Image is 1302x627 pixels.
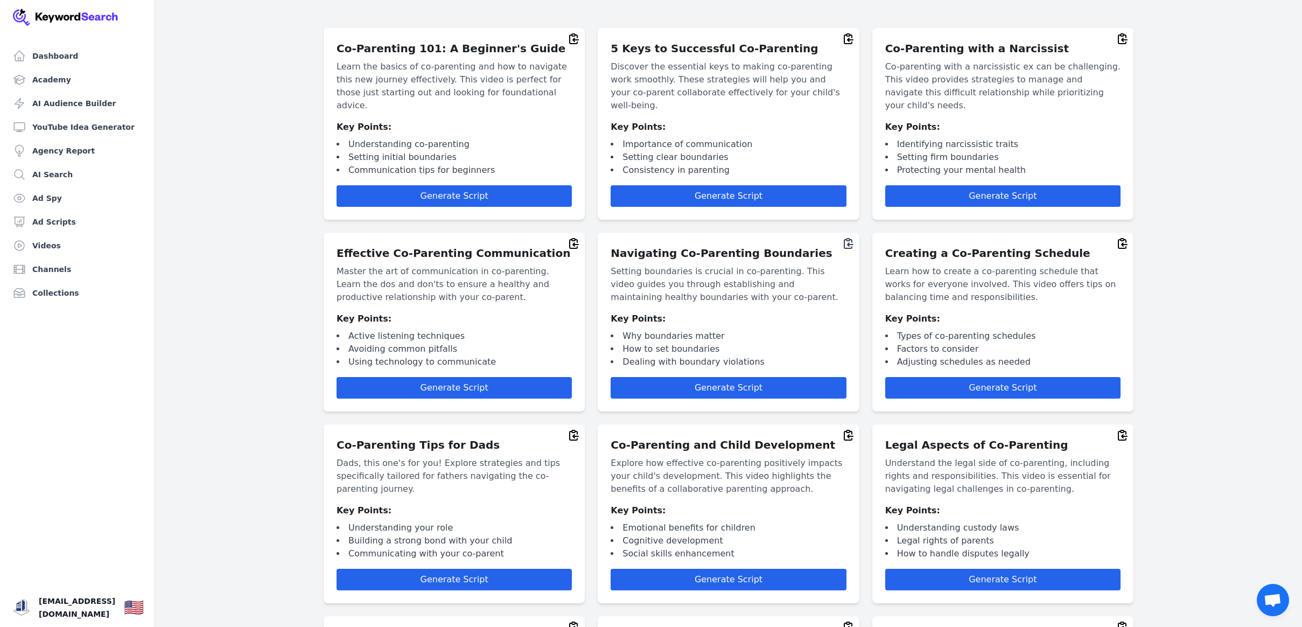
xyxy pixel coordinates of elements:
[337,534,572,547] li: Building a strong bond with your child
[885,457,1121,496] p: Understand the legal side of co-parenting, including rights and responsibilities. This video is e...
[611,547,846,560] li: Social skills enhancement
[611,343,846,356] li: How to set boundaries
[885,41,1121,56] h2: Co-Parenting with a Narcissist
[842,237,855,250] button: Copy to clipboard
[337,377,572,399] button: Generate Script
[337,437,572,452] h2: Co-Parenting Tips for Dads
[885,60,1121,112] p: Co-parenting with a narcissistic ex can be challenging. This video provides strategies to manage ...
[885,356,1121,368] li: Adjusting schedules as needed
[885,547,1121,560] li: How to handle disputes legally
[885,185,1121,207] button: Generate Script
[9,69,146,90] a: Academy
[885,534,1121,547] li: Legal rights of parents
[337,521,572,534] li: Understanding your role
[1116,429,1129,442] button: Copy to clipboard
[885,521,1121,534] li: Understanding custody laws
[124,597,144,618] button: 🇺🇸
[611,164,846,177] li: Consistency in parenting
[337,312,572,325] h3: Key Points:
[39,595,115,621] span: [EMAIL_ADDRESS][DOMAIN_NAME]
[1116,237,1129,250] button: Copy to clipboard
[842,429,855,442] button: Copy to clipboard
[885,246,1121,261] h2: Creating a Co-Parenting Schedule
[9,282,146,304] a: Collections
[337,547,572,560] li: Communicating with your co-parent
[611,504,846,517] h3: Key Points:
[13,9,118,26] img: Your Company
[611,41,846,56] h2: 5 Keys to Successful Co-Parenting
[421,191,488,201] span: Generate Script
[842,32,855,45] button: Copy to clipboard
[611,138,846,151] li: Importance of communication
[337,151,572,164] li: Setting initial boundaries
[611,521,846,534] li: Emotional benefits for children
[611,356,846,368] li: Dealing with boundary violations
[9,235,146,256] a: Videos
[695,574,762,584] span: Generate Script
[611,330,846,343] li: Why boundaries matter
[337,185,572,207] button: Generate Script
[885,437,1121,452] h2: Legal Aspects of Co-Parenting
[885,138,1121,151] li: Identifying narcissistic traits
[611,569,846,590] button: Generate Script
[9,187,146,209] a: Ad Spy
[9,140,146,162] a: Agency Report
[1116,32,1129,45] button: Copy to clipboard
[9,164,146,185] a: AI Search
[611,437,846,452] h2: Co-Parenting and Child Development
[885,151,1121,164] li: Setting firm boundaries
[885,265,1121,304] p: Learn how to create a co-parenting schedule that works for everyone involved. This video offers t...
[421,574,488,584] span: Generate Script
[337,41,572,56] h2: Co-Parenting 101: A Beginner's Guide
[13,599,30,616] button: Open user button
[568,429,580,442] button: Copy to clipboard
[9,211,146,233] a: Ad Scripts
[337,457,572,496] p: Dads, this one's for you! Explore strategies and tips specifically tailored for fathers navigatin...
[421,382,488,393] span: Generate Script
[695,191,762,201] span: Generate Script
[9,45,146,67] a: Dashboard
[611,185,846,207] button: Generate Script
[9,93,146,114] a: AI Audience Builder
[124,598,144,617] div: 🇺🇸
[885,569,1121,590] button: Generate Script
[885,343,1121,356] li: Factors to consider
[885,330,1121,343] li: Types of co-parenting schedules
[9,259,146,280] a: Channels
[611,377,846,399] button: Generate Script
[611,246,846,261] h2: Navigating Co-Parenting Boundaries
[337,343,572,356] li: Avoiding common pitfalls
[885,164,1121,177] li: Protecting your mental health
[969,191,1037,201] span: Generate Script
[337,246,572,261] h2: Effective Co-Parenting Communication
[337,330,572,343] li: Active listening techniques
[611,151,846,164] li: Setting clear boundaries
[611,457,846,496] p: Explore how effective co-parenting positively impacts your child's development. This video highli...
[337,265,572,304] p: Master the art of communication in co-parenting. Learn the dos and don'ts to ensure a healthy and...
[9,116,146,138] a: YouTube Idea Generator
[885,312,1121,325] h3: Key Points:
[337,569,572,590] button: Generate Script
[611,534,846,547] li: Cognitive development
[568,32,580,45] button: Copy to clipboard
[885,121,1121,134] h3: Key Points:
[611,60,846,112] p: Discover the essential keys to making co-parenting work smoothly. These strategies will help you ...
[885,504,1121,517] h3: Key Points:
[568,237,580,250] button: Copy to clipboard
[885,377,1121,399] button: Generate Script
[695,382,762,393] span: Generate Script
[611,312,846,325] h3: Key Points:
[13,599,30,616] img: Stef Becker
[611,265,846,304] p: Setting boundaries is crucial in co-parenting. This video guides you through establishing and mai...
[611,121,846,134] h3: Key Points:
[337,356,572,368] li: Using technology to communicate
[337,138,572,151] li: Understanding co-parenting
[1257,584,1289,616] div: Open chat
[337,504,572,517] h3: Key Points:
[337,60,572,112] p: Learn the basics of co-parenting and how to navigate this new journey effectively. This video is ...
[337,121,572,134] h3: Key Points:
[969,574,1037,584] span: Generate Script
[969,382,1037,393] span: Generate Script
[337,164,572,177] li: Communication tips for beginners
